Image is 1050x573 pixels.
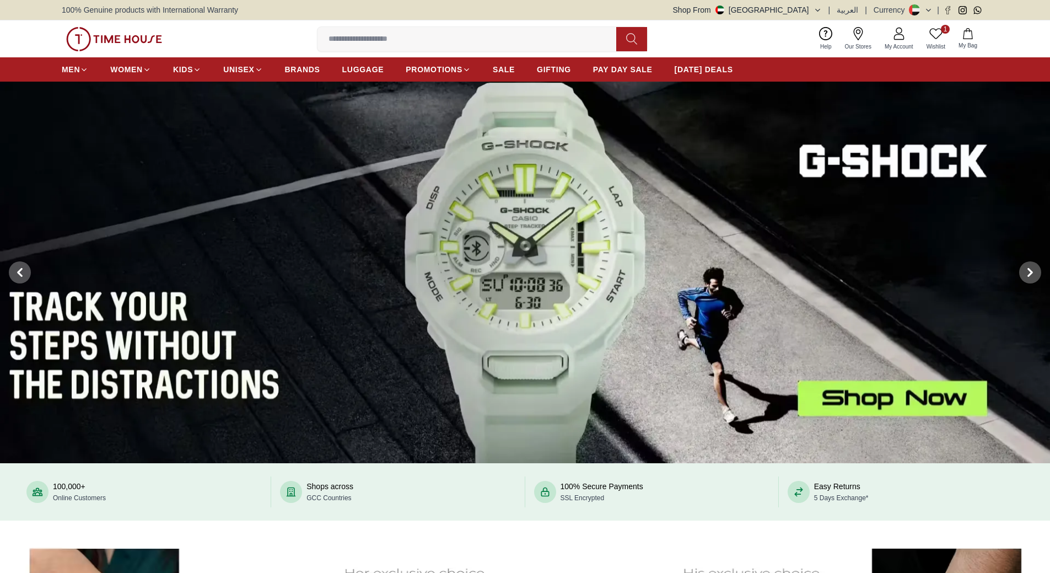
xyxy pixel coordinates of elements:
[342,64,384,75] span: LUGGAGE
[62,60,88,79] a: MEN
[814,481,869,503] div: Easy Returns
[62,64,80,75] span: MEN
[874,4,909,15] div: Currency
[53,481,106,503] div: 100,000+
[837,4,858,15] button: العربية
[406,64,462,75] span: PROMOTIONS
[561,481,643,503] div: 100% Secure Payments
[223,60,262,79] a: UNISEX
[841,42,876,51] span: Our Stores
[537,64,571,75] span: GIFTING
[715,6,724,14] img: United Arab Emirates
[493,64,515,75] span: SALE
[952,26,984,52] button: My Bag
[223,64,254,75] span: UNISEX
[110,60,151,79] a: WOMEN
[62,4,238,15] span: 100% Genuine products with International Warranty
[937,4,939,15] span: |
[493,60,515,79] a: SALE
[285,60,320,79] a: BRANDS
[537,60,571,79] a: GIFTING
[941,25,950,34] span: 1
[561,494,605,502] span: SSL Encrypted
[675,64,733,75] span: [DATE] DEALS
[173,64,193,75] span: KIDS
[920,25,952,53] a: 1Wishlist
[593,64,653,75] span: PAY DAY SALE
[53,494,106,502] span: Online Customers
[944,6,952,14] a: Facebook
[828,4,831,15] span: |
[306,481,353,503] div: Shops across
[973,6,982,14] a: Whatsapp
[922,42,950,51] span: Wishlist
[673,4,822,15] button: Shop From[GEOGRAPHIC_DATA]
[816,42,836,51] span: Help
[675,60,733,79] a: [DATE] DEALS
[285,64,320,75] span: BRANDS
[865,4,867,15] span: |
[306,494,351,502] span: GCC Countries
[342,60,384,79] a: LUGGAGE
[954,41,982,50] span: My Bag
[880,42,918,51] span: My Account
[838,25,878,53] a: Our Stores
[814,25,838,53] a: Help
[173,60,201,79] a: KIDS
[406,60,471,79] a: PROMOTIONS
[814,494,869,502] span: 5 Days Exchange*
[593,60,653,79] a: PAY DAY SALE
[110,64,143,75] span: WOMEN
[959,6,967,14] a: Instagram
[66,27,162,51] img: ...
